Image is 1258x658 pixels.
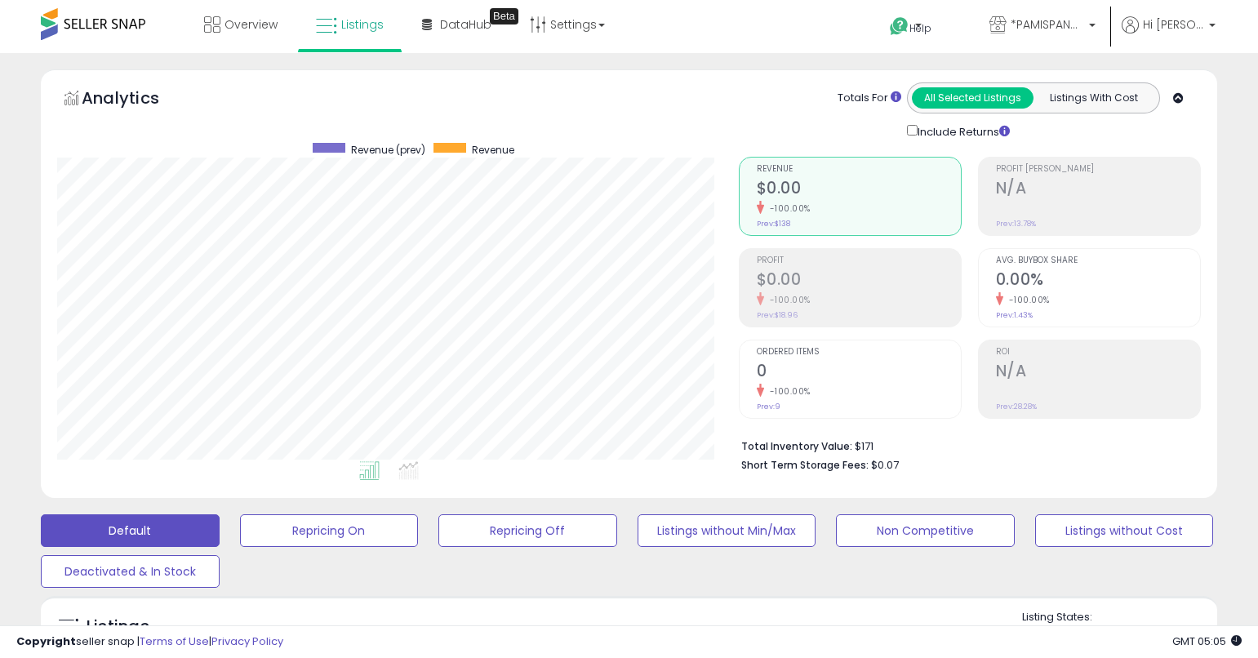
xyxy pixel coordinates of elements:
strong: Copyright [16,634,76,649]
span: *PAMISPANAS* [1011,16,1084,33]
b: Short Term Storage Fees: [741,458,869,472]
h5: Analytics [82,87,191,113]
p: Listing States: [1022,610,1217,625]
small: Prev: 28.28% [996,402,1037,411]
span: Ordered Items [757,348,961,357]
span: $0.07 [871,457,899,473]
small: Prev: $138 [757,219,790,229]
button: Repricing Off [438,514,617,547]
h2: 0 [757,362,961,384]
small: Prev: 9 [757,402,780,411]
h2: N/A [996,179,1200,201]
button: Listings With Cost [1033,87,1154,109]
small: -100.00% [764,385,811,398]
small: Prev: 1.43% [996,310,1033,320]
span: Profit [PERSON_NAME] [996,165,1200,174]
h2: $0.00 [757,270,961,292]
span: DataHub [440,16,491,33]
span: Profit [757,256,961,265]
small: -100.00% [764,202,811,215]
b: Total Inventory Value: [741,439,852,453]
h2: N/A [996,362,1200,384]
span: Help [909,21,931,35]
button: Default [41,514,220,547]
a: Privacy Policy [211,634,283,649]
i: Get Help [889,16,909,37]
small: Prev: $18.96 [757,310,798,320]
div: Tooltip anchor [490,8,518,24]
div: seller snap | | [16,634,283,650]
button: Deactivated & In Stock [41,555,220,588]
a: Hi [PERSON_NAME] [1122,16,1216,53]
span: 2025-09-12 05:05 GMT [1172,634,1242,649]
small: Prev: 13.78% [996,219,1036,229]
span: Revenue [757,165,961,174]
button: Listings without Cost [1035,514,1214,547]
li: $171 [741,435,1189,455]
span: Listings [341,16,384,33]
button: All Selected Listings [912,87,1034,109]
button: Listings without Min/Max [638,514,816,547]
a: Terms of Use [140,634,209,649]
button: Repricing On [240,514,419,547]
a: Help [877,4,963,53]
div: Totals For [838,91,901,106]
span: Revenue [472,143,514,157]
h2: $0.00 [757,179,961,201]
span: Hi [PERSON_NAME] [1143,16,1204,33]
span: Revenue (prev) [351,143,425,157]
h5: Listings [87,616,149,638]
div: Include Returns [895,122,1029,140]
button: Non Competitive [836,514,1015,547]
span: ROI [996,348,1200,357]
small: -100.00% [1003,294,1050,306]
span: Avg. Buybox Share [996,256,1200,265]
h2: 0.00% [996,270,1200,292]
small: -100.00% [764,294,811,306]
span: Overview [224,16,278,33]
